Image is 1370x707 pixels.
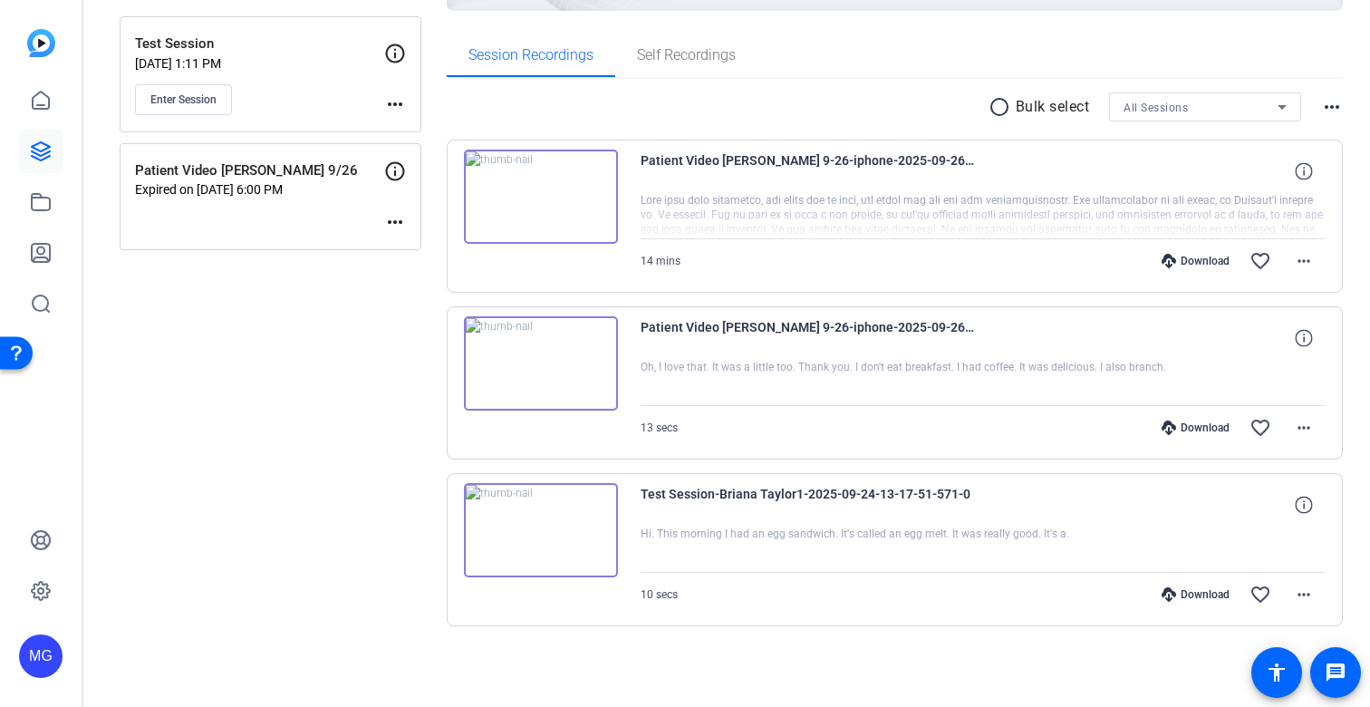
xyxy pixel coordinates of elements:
div: MG [19,634,63,678]
mat-icon: more_horiz [384,93,406,115]
img: thumb-nail [464,316,618,411]
mat-icon: more_horiz [1293,417,1315,439]
span: Session Recordings [468,48,593,63]
button: Enter Session [135,84,232,115]
span: Patient Video [PERSON_NAME] 9-26-iphone-2025-09-26-11-46-42-818-0 [641,150,976,193]
mat-icon: favorite_border [1249,417,1271,439]
mat-icon: accessibility [1266,662,1288,683]
mat-icon: more_horiz [1321,96,1343,118]
img: thumb-nail [464,483,618,577]
p: Patient Video [PERSON_NAME] 9/26 [135,160,384,181]
span: Self Recordings [637,48,736,63]
img: blue-gradient.svg [27,29,55,57]
div: Download [1153,587,1239,602]
mat-icon: radio_button_unchecked [989,96,1016,118]
span: 13 secs [641,421,678,434]
span: Enter Session [150,92,217,107]
mat-icon: more_horiz [384,211,406,233]
mat-icon: more_horiz [1293,250,1315,272]
mat-icon: favorite_border [1249,584,1271,605]
span: Patient Video [PERSON_NAME] 9-26-iphone-2025-09-26-11-43-07-375-0 [641,316,976,360]
p: Expired on [DATE] 6:00 PM [135,182,384,197]
div: Download [1153,421,1239,435]
mat-icon: more_horiz [1293,584,1315,605]
p: Bulk select [1016,96,1090,118]
img: thumb-nail [464,150,618,244]
p: Test Session [135,34,384,54]
div: Download [1153,254,1239,268]
span: All Sessions [1124,102,1188,114]
span: 14 mins [641,255,680,267]
span: Test Session-Briana Taylor1-2025-09-24-13-17-51-571-0 [641,483,976,527]
p: [DATE] 1:11 PM [135,56,384,71]
mat-icon: favorite_border [1249,250,1271,272]
mat-icon: message [1325,662,1346,683]
span: 10 secs [641,588,678,601]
